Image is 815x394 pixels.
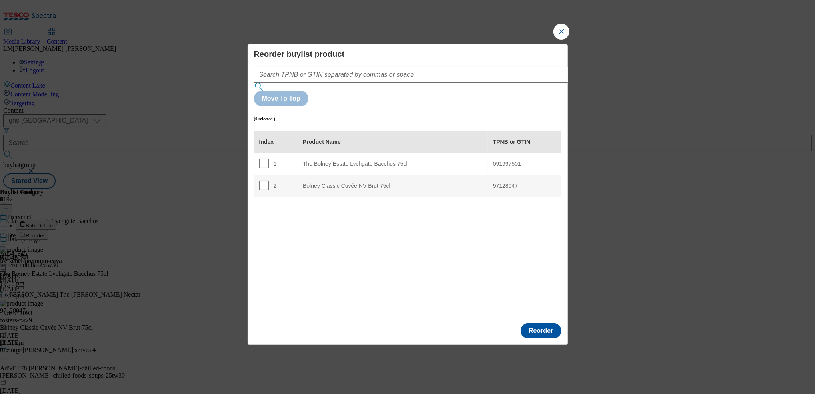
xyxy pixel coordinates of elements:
div: Index [259,139,293,146]
h4: Reorder buylist product [254,49,561,59]
button: Reorder [521,323,561,338]
div: Product Name [303,139,483,146]
button: Close Modal [553,24,569,40]
div: 091997501 [493,161,556,168]
div: 2 [259,181,293,192]
button: Move To Top [254,91,308,106]
input: Search TPNB or GTIN separated by commas or space [254,67,592,83]
div: Modal [248,44,568,345]
div: 1 [259,159,293,170]
div: Bolney Classic Cuvée NV Brut 75cl [303,183,483,190]
div: TPNB or GTIN [493,139,556,146]
h6: (0 selected ) [254,116,276,121]
div: The Bolney Estate Lychgate Bacchus 75cl [303,161,483,168]
div: 97128047 [493,183,556,190]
